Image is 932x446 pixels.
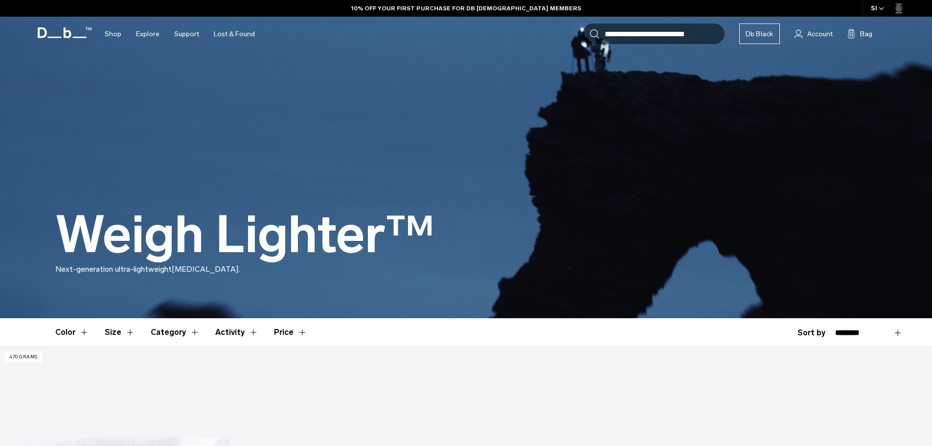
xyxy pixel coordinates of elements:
span: Account [807,29,833,39]
button: Toggle Filter [215,318,258,347]
button: Toggle Filter [55,318,89,347]
a: Db Black [739,23,780,44]
span: Next-generation ultra-lightweight [55,264,172,274]
a: Lost & Found [214,17,255,51]
a: 10% OFF YOUR FIRST PURCHASE FOR DB [DEMOGRAPHIC_DATA] MEMBERS [351,4,581,13]
p: 470 grams [5,352,42,362]
nav: Main Navigation [97,17,262,51]
button: Toggle Filter [105,318,135,347]
button: Bag [847,28,872,40]
a: Account [795,28,833,40]
button: Toggle Price [274,318,307,347]
a: Explore [136,17,159,51]
button: Toggle Filter [151,318,200,347]
h1: Weigh Lighter™ [55,207,434,263]
span: Bag [860,29,872,39]
a: Support [174,17,199,51]
span: [MEDICAL_DATA]. [172,264,240,274]
a: Shop [105,17,121,51]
